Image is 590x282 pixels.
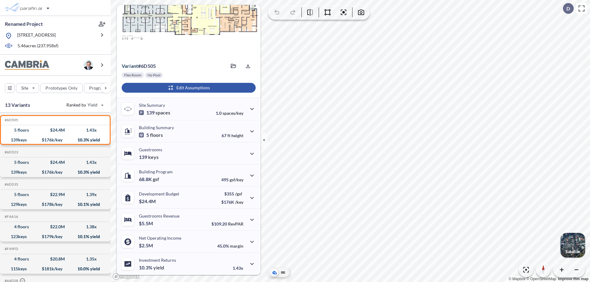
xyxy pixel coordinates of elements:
[16,83,39,93] button: Site
[509,277,525,281] a: Mapbox
[122,63,156,69] p: # 6d505
[222,133,243,138] p: 67
[560,233,585,257] img: Switcher Image
[150,132,163,138] span: floors
[139,265,164,271] p: 10.3%
[3,150,18,154] h5: Click to copy the code
[153,265,164,271] span: yield
[84,60,93,70] img: user logo
[211,221,243,226] p: $109.20
[221,199,243,205] p: $176K
[139,102,165,108] p: Site Summary
[139,125,174,130] p: Building Summary
[5,101,30,109] p: 13 Variants
[88,102,98,108] span: Yield
[45,85,77,91] p: Prototypes Only
[122,63,138,69] span: Variant
[217,243,243,249] p: 45.0%
[153,176,159,182] span: gsf
[155,110,170,116] span: spaces
[5,21,43,27] p: Renamed Project
[271,269,278,276] button: Aerial View
[139,154,159,160] p: 139
[230,243,243,249] span: margin
[112,273,140,280] a: Mapbox homepage
[5,60,49,70] img: BrandImage
[61,100,108,110] button: Ranked by Yield
[279,269,287,276] button: Site Plan
[235,191,242,196] span: /gsf
[139,220,154,226] p: $5.5M
[139,257,176,263] p: Investment Returns
[216,110,243,116] p: 1.0
[89,85,106,91] p: Program
[221,177,243,182] p: 495
[3,118,18,122] h5: Click to copy the code
[40,83,83,93] button: Prototypes Only
[147,73,160,78] p: No Pool
[558,277,588,281] a: Improve this map
[566,6,570,11] p: D
[17,32,56,40] p: [STREET_ADDRESS]
[3,182,18,187] h5: Click to copy the code
[139,132,163,138] p: 5
[84,83,117,93] button: Program
[18,43,58,49] p: 5.46 acres ( 237,958 sf)
[139,213,179,218] p: Guestrooms Revenue
[139,176,159,182] p: 68.8K
[122,83,256,93] button: Edit Assumptions
[230,177,243,182] span: gsf/key
[139,191,179,196] p: Development Budget
[565,249,580,254] p: Satellite
[222,110,243,116] span: spaces/key
[139,235,181,241] p: Net Operating Income
[139,147,162,152] p: Guestrooms
[231,133,243,138] span: height
[526,277,556,281] a: OpenStreetMap
[560,233,585,257] button: Switcher ImageSatellite
[139,198,157,204] p: $24.4M
[3,214,18,219] h5: Click to copy the code
[139,169,173,174] p: Building Program
[3,247,18,251] h5: Click to copy the code
[21,85,28,91] p: Site
[221,191,243,196] p: $355
[139,242,154,249] p: $2.5M
[139,110,170,116] p: 139
[233,265,243,271] p: 1.43x
[124,73,141,78] p: Flex Room
[227,133,230,138] span: ft
[228,221,243,226] span: RevPAR
[235,199,243,205] span: /key
[148,154,159,160] span: keys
